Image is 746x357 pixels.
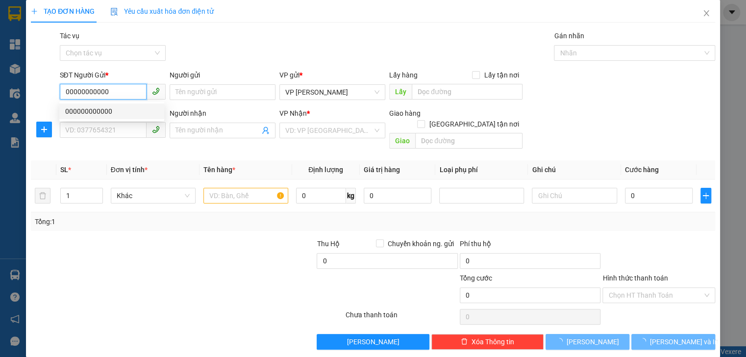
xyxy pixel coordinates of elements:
span: Giao [389,133,415,149]
span: VP Hoàng Liệt [285,85,379,100]
span: Đơn vị tính [111,166,148,174]
img: icon [110,8,118,16]
span: user-add [262,127,270,134]
span: phone [152,126,160,133]
button: [PERSON_NAME] [317,334,429,350]
input: VD: Bàn, Ghế [203,188,288,204]
span: Yêu cầu xuất hóa đơn điện tử [110,7,214,15]
span: Tổng cước [460,274,492,282]
input: Ghi Chú [532,188,617,204]
span: Lấy [389,84,412,100]
span: Giá trị hàng [364,166,400,174]
div: Người gửi [170,70,275,80]
button: deleteXóa Thông tin [431,334,544,350]
span: VP Nhận [279,109,307,117]
span: [PERSON_NAME] [347,336,399,347]
span: SL [60,166,68,174]
div: VP gửi [279,70,385,80]
label: Gán nhãn [554,32,584,40]
span: phone [152,87,160,95]
label: Tác vụ [60,32,79,40]
div: SĐT Người Gửi [60,70,166,80]
button: [PERSON_NAME] và In [631,334,715,350]
label: Hình thức thanh toán [602,274,668,282]
button: delete [35,188,50,204]
th: Ghi chú [528,160,621,179]
span: loading [556,338,567,345]
span: Xóa Thông tin [472,336,514,347]
span: kg [346,188,356,204]
span: close [702,9,710,17]
span: Tên hàng [203,166,235,174]
th: Loại phụ phí [435,160,528,179]
div: 000000000000 [59,103,164,119]
span: loading [639,338,650,345]
span: Chuyển khoản ng. gửi [384,238,458,249]
div: Người nhận [170,108,275,119]
span: Cước hàng [625,166,659,174]
div: Phí thu hộ [460,238,601,253]
span: [PERSON_NAME] [567,336,619,347]
span: [GEOGRAPHIC_DATA] tận nơi [425,119,522,129]
div: Chưa thanh toán [345,309,459,327]
span: plus [37,126,51,133]
span: Thu Hộ [317,240,339,248]
span: plus [31,8,38,15]
span: Khác [117,188,190,203]
button: plus [36,122,52,137]
span: Lấy tận nơi [480,70,522,80]
span: Định lượng [308,166,343,174]
span: plus [701,192,710,200]
div: 000000000000 [65,106,158,117]
input: 0 [364,188,432,204]
span: [PERSON_NAME] và In [650,336,719,347]
span: delete [461,338,468,346]
span: Lấy hàng [389,71,418,79]
input: Dọc đường [412,84,522,100]
span: Giao hàng [389,109,421,117]
button: plus [700,188,711,204]
input: Dọc đường [415,133,522,149]
span: TẠO ĐƠN HÀNG [31,7,95,15]
div: Tổng: 1 [35,216,288,227]
button: [PERSON_NAME] [546,334,629,350]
